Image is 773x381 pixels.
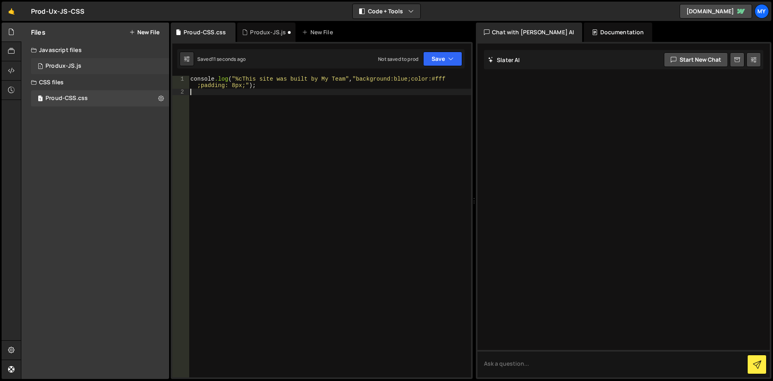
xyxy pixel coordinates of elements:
a: 🤙 [2,2,21,21]
div: Saved [197,56,246,62]
div: Not saved to prod [378,56,418,62]
span: 1 [38,96,43,102]
button: Start new chat [664,52,728,67]
div: 1 [172,76,189,89]
div: Javascript files [21,42,169,58]
div: 16894/46224.css [31,90,169,106]
button: Code + Tools [353,4,420,19]
a: [DOMAIN_NAME] [680,4,752,19]
h2: Slater AI [488,56,520,64]
button: New File [129,29,159,35]
div: Prod-Ux-JS-CSS [31,6,85,16]
div: Produx-JS.js [45,62,81,70]
span: 1 [38,64,43,70]
div: Proud-CSS.css [184,28,226,36]
div: Proud-CSS.css [45,95,88,102]
div: Documentation [584,23,652,42]
div: 2 [172,89,189,95]
div: New File [302,28,336,36]
button: Save [423,52,462,66]
a: My [754,4,769,19]
h2: Files [31,28,45,37]
div: Produx-JS.js [250,28,286,36]
div: CSS files [21,74,169,90]
div: 11 seconds ago [212,56,246,62]
div: Chat with [PERSON_NAME] AI [476,23,582,42]
div: 16894/46223.js [31,58,169,74]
